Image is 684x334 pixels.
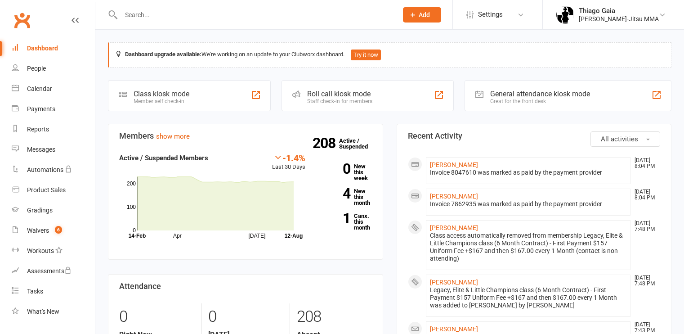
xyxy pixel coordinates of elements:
a: [PERSON_NAME] [430,161,478,168]
a: [PERSON_NAME] [430,193,478,200]
a: [PERSON_NAME] [430,224,478,231]
span: All activities [601,135,638,143]
div: What's New [27,308,59,315]
div: Waivers [27,227,49,234]
div: Thiago Gaia [579,7,659,15]
div: -1.4% [272,153,305,162]
time: [DATE] 7:48 PM [630,221,660,232]
a: [PERSON_NAME] [430,325,478,333]
div: Assessments [27,267,72,275]
a: show more [156,132,190,140]
div: Invoice 8047610 was marked as paid by the payment provider [430,169,627,176]
strong: Active / Suspended Members [119,154,208,162]
a: 1Canx. this month [319,213,372,230]
div: Legacy, Elite & Little Champions class (6 Month Contract) - First Payment $157 Uniform Fee +$167 ... [430,286,627,309]
div: Reports [27,126,49,133]
a: [PERSON_NAME] [430,279,478,286]
strong: 4 [319,187,350,200]
span: Add [419,11,430,18]
a: Dashboard [12,38,95,59]
a: 208Active / Suspended [339,131,379,156]
div: Member self check-in [134,98,189,104]
button: Try it now [351,50,381,60]
span: Settings [478,5,503,25]
a: Clubworx [11,9,33,32]
div: Messages [27,146,55,153]
div: Calendar [27,85,52,92]
h3: Members [119,131,372,140]
button: Add [403,7,441,23]
div: Class access automatically removed from membership Legacy, Elite & Little Champions class (6 Mont... [430,232,627,262]
div: Roll call kiosk mode [307,90,372,98]
span: 6 [55,226,62,234]
div: Gradings [27,207,53,214]
div: Great for the front desk [490,98,590,104]
div: Product Sales [27,186,66,194]
a: 0New this week [319,163,372,181]
div: 0 [119,303,194,330]
input: Search... [118,9,391,21]
div: Payments [27,105,55,113]
a: Assessments [12,261,95,281]
a: 4New this month [319,188,372,206]
div: [PERSON_NAME]-Jitsu MMA [579,15,659,23]
a: Automations [12,160,95,180]
div: Class kiosk mode [134,90,189,98]
strong: Dashboard upgrade available: [125,51,201,58]
div: Staff check-in for members [307,98,372,104]
a: Workouts [12,241,95,261]
time: [DATE] 7:48 PM [630,275,660,287]
div: Tasks [27,288,43,295]
a: Messages [12,140,95,160]
div: General attendance kiosk mode [490,90,590,98]
button: All activities [590,131,660,147]
a: People [12,59,95,79]
div: People [27,65,46,72]
time: [DATE] 8:04 PM [630,158,660,169]
a: Product Sales [12,180,95,200]
div: 208 [297,303,371,330]
div: Invoice 7862935 was marked as paid by the payment provider [430,200,627,208]
a: Payments [12,99,95,119]
div: Last 30 Days [272,153,305,172]
div: 0 [208,303,283,330]
div: We're working on an update to your Clubworx dashboard. [108,42,671,68]
h3: Recent Activity [408,131,661,140]
div: Automations [27,166,63,173]
a: Tasks [12,281,95,302]
time: [DATE] 7:43 PM [630,322,660,334]
strong: 208 [313,136,339,150]
a: Calendar [12,79,95,99]
a: Gradings [12,200,95,221]
div: Workouts [27,247,54,254]
img: thumb_image1620107676.png [556,6,574,24]
div: Dashboard [27,45,58,52]
a: Reports [12,119,95,140]
a: Waivers 6 [12,221,95,241]
h3: Attendance [119,282,372,291]
strong: 1 [319,212,350,225]
a: What's New [12,302,95,322]
strong: 0 [319,162,350,176]
time: [DATE] 8:04 PM [630,189,660,201]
